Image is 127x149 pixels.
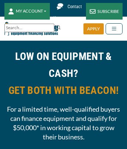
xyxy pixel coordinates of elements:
img: Search [55,24,61,30]
span: For a limited time, well-qualified buyers can finance equipment and qualify for $50,000* in worki... [4,105,123,142]
span: Contact Us [54,4,82,21]
a: Clear search text [47,25,52,31]
input: Search [4,24,54,32]
a: SUBSCRIBE [86,3,123,20]
button: MY ACCOUNT [4,3,50,20]
span: GET BOTH WITH BEACON! [4,82,123,99]
h2: LOW ON EQUIPMENT & CASH? [4,48,123,99]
